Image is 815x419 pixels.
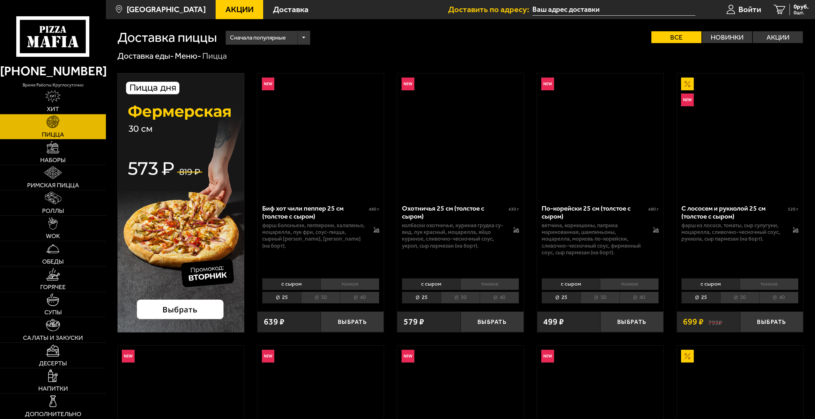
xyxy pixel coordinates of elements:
div: По-корейски 25 см (толстое с сыром) [542,204,647,221]
img: Новинка [402,350,414,363]
li: тонкое [460,278,519,290]
a: НовинкаБиф хот чили пеппер 25 см (толстое с сыром) [257,73,384,198]
span: Доставить по адресу: [448,5,532,14]
span: 480 г [648,206,659,212]
a: НовинкаПо-корейски 25 см (толстое с сыром) [537,73,663,198]
img: Новинка [122,350,135,363]
img: Новинка [262,350,275,363]
li: 30 [301,292,340,303]
img: Акционный [681,350,694,363]
span: Обеды [42,258,64,265]
img: Новинка [541,78,554,90]
span: Роллы [42,208,64,214]
label: Новинки [702,31,752,43]
img: Новинка [681,94,694,106]
span: Доставка [273,5,308,14]
span: 0 шт. [794,10,809,15]
button: Выбрать [461,311,524,332]
span: 639 ₽ [264,318,285,326]
div: Пицца [202,50,227,62]
div: С лососем и рукколой 25 см (толстое с сыром) [681,204,786,221]
li: 25 [681,292,720,303]
li: 30 [441,292,480,303]
span: Хит [47,106,59,112]
li: 40 [619,292,659,303]
img: Новинка [402,78,414,90]
img: Новинка [541,350,554,363]
li: тонкое [600,278,659,290]
label: Все [651,31,701,43]
button: Выбрать [600,311,663,332]
span: 499 ₽ [543,318,564,326]
li: с сыром [681,278,740,290]
a: Доставка еды- [117,51,174,61]
span: 430 г [508,206,519,212]
span: 480 г [369,206,379,212]
span: Горячее [40,284,66,290]
label: Акции [753,31,803,43]
p: фарш болоньезе, пепперони, халапеньо, моцарелла, лук фри, соус-пицца, сырный [PERSON_NAME], [PERS... [262,222,365,249]
p: ветчина, корнишоны, паприка маринованная, шампиньоны, моцарелла, морковь по-корейски, сливочно-че... [542,222,644,256]
span: Напитки [38,385,68,392]
li: тонкое [740,278,798,290]
img: Акционный [681,78,694,90]
h1: Доставка пиццы [117,31,217,44]
li: 25 [542,292,581,303]
span: Сначала популярные [230,30,286,46]
img: Новинка [262,78,275,90]
li: 25 [262,292,301,303]
li: 40 [340,292,379,303]
span: 0 руб. [794,4,809,10]
span: 579 ₽ [404,318,424,326]
button: Выбрать [321,311,384,332]
li: тонкое [321,278,379,290]
span: WOK [46,233,60,239]
a: Меню- [175,51,201,61]
li: 40 [480,292,519,303]
a: АкционныйНовинкаС лососем и рукколой 25 см (толстое с сыром) [677,73,803,198]
li: с сыром [402,278,460,290]
s: 799 ₽ [708,318,722,326]
span: Римская пицца [27,182,79,189]
div: Биф хот чили пеппер 25 см (толстое с сыром) [262,204,367,221]
li: 40 [759,292,798,303]
li: с сыром [542,278,600,290]
button: Выбрать [740,311,803,332]
span: Акции [226,5,254,14]
span: Салаты и закуски [23,335,83,341]
p: колбаски охотничьи, куриная грудка су-вид, лук красный, моцарелла, яйцо куриное, сливочно-чесночн... [402,222,505,249]
span: Супы [44,309,62,316]
span: 699 ₽ [683,318,704,326]
span: Войти [738,5,761,14]
div: Охотничья 25 см (толстое с сыром) [402,204,507,221]
span: Десерты [39,360,67,367]
li: с сыром [262,278,321,290]
li: 25 [402,292,441,303]
li: 30 [581,292,619,303]
span: Дополнительно [25,411,81,417]
span: [GEOGRAPHIC_DATA] [127,5,206,14]
span: Пицца [42,131,64,138]
p: фарш из лосося, томаты, сыр сулугуни, моцарелла, сливочно-чесночный соус, руккола, сыр пармезан (... [681,222,784,243]
a: НовинкаОхотничья 25 см (толстое с сыром) [397,73,523,198]
li: 30 [720,292,759,303]
span: 520 г [788,206,798,212]
span: Наборы [40,157,66,163]
input: Ваш адрес доставки [532,4,695,16]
